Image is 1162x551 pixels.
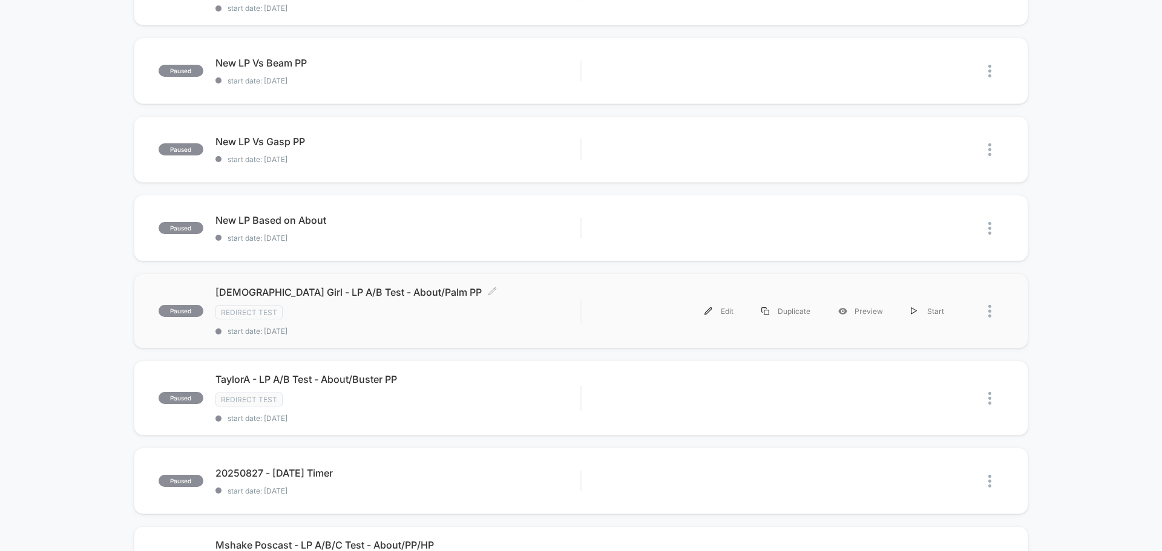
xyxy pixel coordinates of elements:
span: start date: [DATE] [215,76,580,85]
span: Redirect Test [215,305,283,319]
span: start date: [DATE] [215,327,580,336]
span: paused [159,305,203,317]
span: 20250827 - [DATE] Timer [215,467,580,479]
span: paused [159,65,203,77]
img: close [988,392,991,405]
div: Preview [824,298,897,325]
img: menu [911,307,917,315]
div: Duplicate [747,298,824,325]
span: start date: [DATE] [215,486,580,495]
span: [DEMOGRAPHIC_DATA] Girl - LP A/B Test - About/Palm PP [215,286,580,298]
img: close [988,475,991,487]
span: start date: [DATE] [215,233,580,243]
div: Edit [691,298,747,325]
span: start date: [DATE] [215,414,580,423]
img: menu [704,307,712,315]
span: Redirect Test [215,393,283,406]
img: close [988,143,991,156]
span: TaylorA - LP A/B Test - About/Buster PP [215,373,580,385]
div: Start [897,298,958,325]
span: New LP Vs Gasp PP [215,135,580,148]
span: New LP Based on About [215,214,580,226]
span: paused [159,222,203,234]
span: New LP Vs Beam PP [215,57,580,69]
span: start date: [DATE] [215,155,580,164]
img: close [988,222,991,235]
img: close [988,305,991,318]
span: paused [159,392,203,404]
img: menu [761,307,769,315]
span: paused [159,475,203,487]
img: close [988,65,991,77]
span: start date: [DATE] [215,4,580,13]
span: Mshake Poscast - LP A/B/C Test - About/PP/HP [215,539,580,551]
span: paused [159,143,203,155]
